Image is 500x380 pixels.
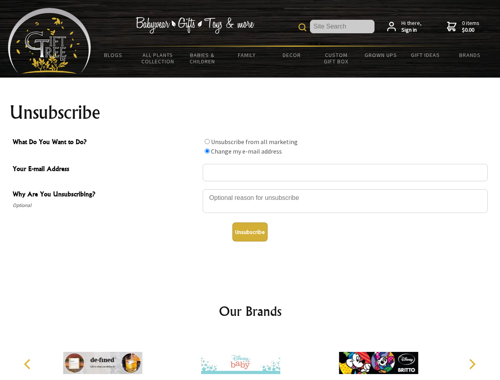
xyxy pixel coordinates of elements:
[403,47,448,63] a: Gift Ideas
[462,27,479,34] strong: $0.00
[16,302,485,321] h2: Our Brands
[232,222,268,241] button: Unsubscribe
[10,103,491,122] h1: Unsubscribe
[203,164,488,181] input: Your E-mail Address
[136,47,181,70] a: All Plants Collection
[358,47,403,63] a: Grown Ups
[13,201,199,210] span: Optional
[13,189,199,201] span: Why Are You Unsubscribing?
[387,20,422,34] a: Hi there,Sign in
[20,355,37,373] button: Previous
[401,27,422,34] strong: Sign in
[462,19,479,34] span: 0 items
[13,164,199,175] span: Your E-mail Address
[298,23,306,31] img: product search
[447,20,479,34] a: 0 items$0.00
[211,138,298,146] label: Unsubscribe from all marketing
[8,8,91,74] img: Babyware - Gifts - Toys and more...
[13,137,199,148] span: What Do You Want to Do?
[180,47,225,70] a: Babies & Children
[225,47,270,63] a: Family
[135,17,254,34] img: Babywear - Gifts - Toys & more
[401,20,422,34] span: Hi there,
[91,47,136,63] a: BLOGS
[448,47,492,63] a: Brands
[205,139,210,144] input: What Do You Want to Do?
[269,47,314,63] a: Decor
[314,47,359,70] a: Custom Gift Box
[463,355,481,373] button: Next
[211,147,282,155] label: Change my e-mail address
[310,20,375,33] input: Site Search
[203,189,488,213] textarea: Why Are You Unsubscribing?
[205,148,210,154] input: What Do You Want to Do?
